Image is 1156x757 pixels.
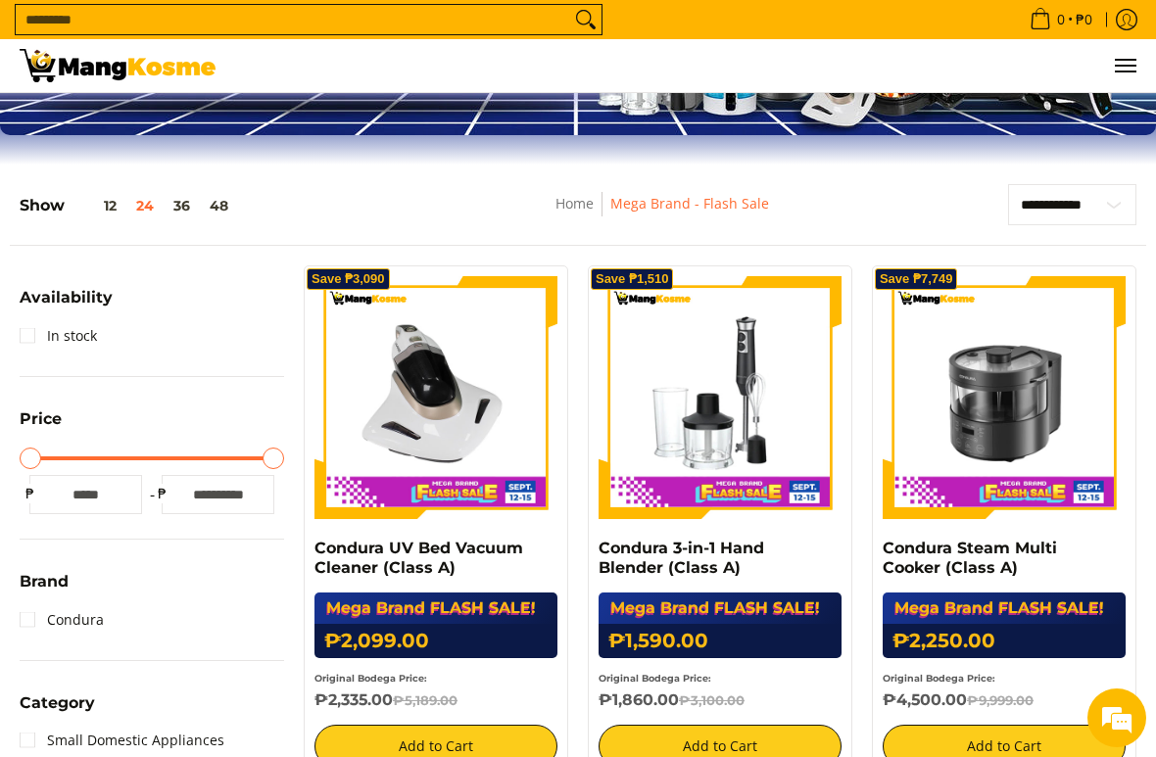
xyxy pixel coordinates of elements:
span: ₱0 [1073,13,1095,26]
div: Minimize live chat window [321,10,368,57]
del: ₱3,100.00 [679,692,745,708]
span: Availability [20,290,113,306]
div: Leave a message [102,110,329,135]
h6: ₱2,099.00 [314,624,557,658]
nav: Main Menu [235,39,1136,92]
h6: ₱2,250.00 [883,624,1126,658]
small: Original Bodega Price: [599,673,711,684]
img: Condura Steam Multi Cooker (Class A) [883,276,1126,519]
a: Small Domestic Appliances [20,725,224,756]
img: MANG KOSME MEGA BRAND FLASH SALE: September 12-15, 2025 l Mang Kosme [20,49,216,82]
a: Condura UV Bed Vacuum Cleaner (Class A) [314,539,523,577]
a: Home [555,194,594,213]
span: Price [20,411,62,427]
img: Condura 3-in-1 Hand Blender (Class A) [599,276,842,519]
a: Mega Brand - Flash Sale [610,194,769,213]
summary: Open [20,411,62,442]
span: Save ₱1,510 [596,273,669,285]
h6: ₱1,860.00 [599,690,842,711]
span: • [1024,9,1098,30]
img: Condura UV Bed Vacuum Cleaner (Class A) [314,276,557,519]
button: Menu [1113,39,1136,92]
summary: Open [20,695,95,726]
small: Original Bodega Price: [314,673,427,684]
span: Category [20,695,95,711]
del: ₱9,999.00 [967,692,1034,708]
h5: Show [20,196,238,215]
span: 0 [1054,13,1068,26]
button: 48 [200,198,238,213]
button: Search [570,5,602,34]
ul: Customer Navigation [235,39,1136,92]
span: Brand [20,574,69,590]
nav: Breadcrumbs [426,192,897,236]
span: ₱ [20,484,39,503]
button: 36 [164,198,200,213]
small: Original Bodega Price: [883,673,995,684]
button: 24 [126,198,164,213]
span: Save ₱3,090 [312,273,385,285]
span: We are offline. Please leave us a message. [41,247,342,445]
textarea: Type your message and click 'Submit' [10,535,373,603]
span: ₱ [152,484,171,503]
h6: ₱1,590.00 [599,624,842,658]
em: Submit [287,603,356,630]
del: ₱5,189.00 [393,692,458,708]
a: Condura 3-in-1 Hand Blender (Class A) [599,539,764,577]
h6: ₱4,500.00 [883,690,1126,711]
span: Save ₱7,749 [880,273,953,285]
summary: Open [20,574,69,604]
summary: Open [20,290,113,320]
a: In stock [20,320,97,352]
a: Condura [20,604,104,636]
h6: ₱2,335.00 [314,690,557,711]
a: Condura Steam Multi Cooker (Class A) [883,539,1057,577]
button: 12 [65,198,126,213]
